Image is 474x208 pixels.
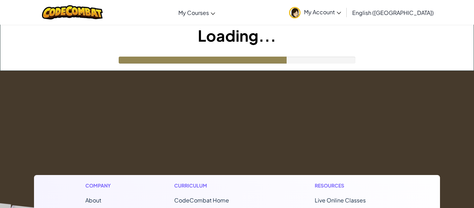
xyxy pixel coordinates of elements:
[315,197,366,204] a: Live Online Classes
[42,5,103,19] img: CodeCombat logo
[174,197,229,204] span: CodeCombat Home
[352,9,434,16] span: English ([GEOGRAPHIC_DATA])
[349,3,437,22] a: English ([GEOGRAPHIC_DATA])
[289,7,301,18] img: avatar
[178,9,209,16] span: My Courses
[85,182,118,189] h1: Company
[286,1,345,23] a: My Account
[85,197,101,204] a: About
[174,182,258,189] h1: Curriculum
[0,25,474,46] h1: Loading...
[175,3,219,22] a: My Courses
[304,8,341,16] span: My Account
[315,182,389,189] h1: Resources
